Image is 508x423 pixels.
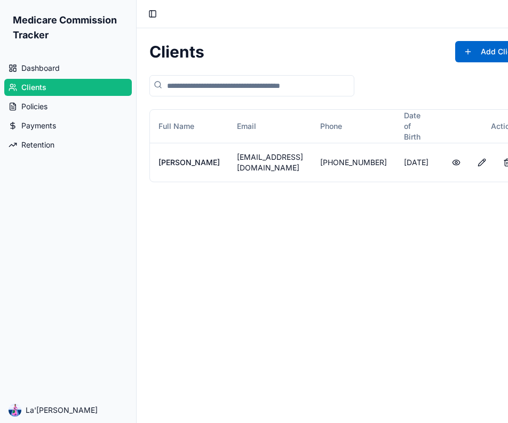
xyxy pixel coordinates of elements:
[4,136,132,153] a: Retention
[4,117,132,134] a: Payments
[21,82,46,93] span: Clients
[4,402,132,419] button: La'[PERSON_NAME]
[26,405,98,416] span: La'[PERSON_NAME]
[4,60,132,77] a: Dashboard
[395,110,437,143] th: Date of Birth
[4,79,132,96] a: Clients
[395,143,437,182] td: [DATE]
[150,110,228,143] th: Full Name
[228,143,312,182] td: [EMAIL_ADDRESS][DOMAIN_NAME]
[312,110,395,143] th: Phone
[150,143,228,182] td: [PERSON_NAME]
[9,404,21,417] img: ACg8ocKbHvfVxoZqxb2pmqqw4LC32hWVMeAPLbKYkWcR34k75YusL7nH=s96-c
[21,63,60,74] span: Dashboard
[13,13,123,43] h1: Medicare Commission Tracker
[149,42,204,61] h1: Clients
[4,98,132,115] a: Policies
[21,101,47,112] span: Policies
[312,143,395,182] td: [PHONE_NUMBER]
[21,140,54,150] span: Retention
[228,110,312,143] th: Email
[21,120,56,131] span: Payments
